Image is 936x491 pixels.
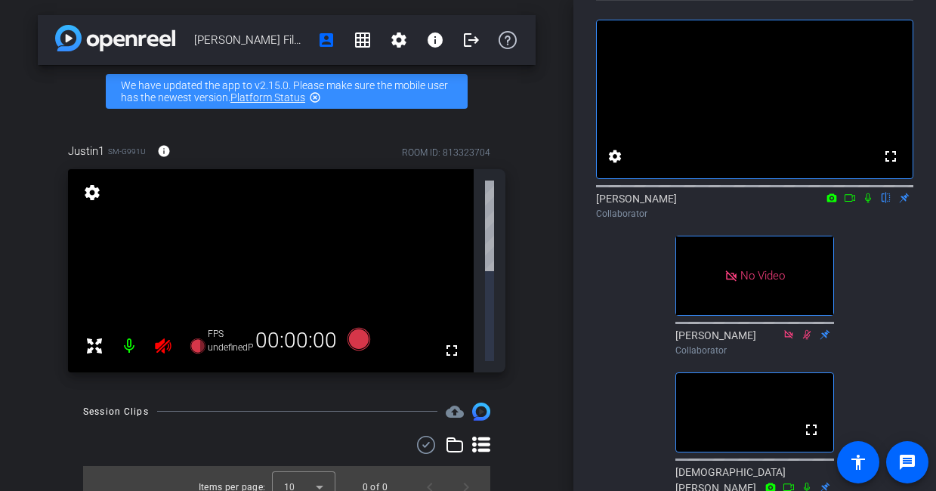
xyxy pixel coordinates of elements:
[83,404,149,419] div: Session Clips
[402,146,490,159] div: ROOM ID: 813323704
[208,341,246,354] div: undefinedP
[740,269,785,283] span: No Video
[877,190,895,204] mat-icon: flip
[462,31,480,49] mat-icon: logout
[108,146,146,157] span: SM-G991U
[446,403,464,421] mat-icon: cloud_upload
[898,453,916,471] mat-icon: message
[82,184,103,202] mat-icon: settings
[443,341,461,360] mat-icon: fullscreen
[596,207,913,221] div: Collaborator
[675,344,834,357] div: Collaborator
[208,329,224,339] span: FPS
[309,91,321,103] mat-icon: highlight_off
[106,74,468,109] div: We have updated the app to v2.15.0. Please make sure the mobile user has the newest version.
[606,147,624,165] mat-icon: settings
[230,91,305,103] a: Platform Status
[882,147,900,165] mat-icon: fullscreen
[55,25,175,51] img: app-logo
[246,328,347,354] div: 00:00:00
[802,421,820,439] mat-icon: fullscreen
[426,31,444,49] mat-icon: info
[675,328,834,357] div: [PERSON_NAME]
[596,191,913,221] div: [PERSON_NAME]
[849,453,867,471] mat-icon: accessibility
[390,31,408,49] mat-icon: settings
[472,403,490,421] img: Session clips
[194,25,308,55] span: [PERSON_NAME] Filming
[157,144,171,158] mat-icon: info
[317,31,335,49] mat-icon: account_box
[68,143,104,159] span: Justin1
[446,403,464,421] span: Destinations for your clips
[354,31,372,49] mat-icon: grid_on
